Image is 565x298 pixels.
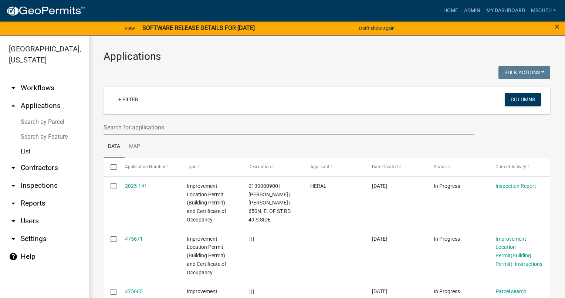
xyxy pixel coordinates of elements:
span: Date Created [372,164,398,169]
input: Search for applications [104,120,474,135]
i: arrow_drop_down [9,199,18,208]
a: 2025-141 [125,183,147,189]
span: HERAL [310,183,327,189]
span: × [555,21,559,32]
a: 475665 [125,288,143,294]
a: Map [125,135,145,159]
a: Home [440,4,461,18]
span: | | | [248,288,254,294]
span: Improvement Location Permit (Building Permit) and Certificate of Occupancy [187,183,226,223]
datatable-header-cell: Type [179,158,241,176]
span: 09/09/2025 [372,236,387,242]
datatable-header-cell: Current Activity [488,158,550,176]
a: Improvement Location Permit(Building Permit): Instructions [495,236,542,267]
i: arrow_drop_down [9,181,18,190]
span: Type [187,164,196,169]
i: arrow_drop_down [9,84,18,92]
span: 0130000900 | HERAL D VAN HOOK | HERAL D VAN HOOK | 650N. E. OF ST.RD. 49 S-SIDE [248,183,292,223]
span: In Progress [434,236,460,242]
button: Bulk Actions [498,66,550,79]
strong: SOFTWARE RELEASE DETAILS FOR [DATE] [142,24,255,31]
datatable-header-cell: Date Created [365,158,427,176]
a: My Dashboard [483,4,528,18]
span: 09/09/2025 [372,288,387,294]
a: Parcel search [495,288,527,294]
span: In Progress [434,183,460,189]
button: Columns [505,93,541,106]
a: Admin [461,4,483,18]
h3: Applications [104,50,550,63]
a: Inspection Report [495,183,536,189]
a: 475671 [125,236,143,242]
datatable-header-cell: Select [104,158,118,176]
a: mscheu [528,4,559,18]
datatable-header-cell: Status [427,158,488,176]
span: In Progress [434,288,460,294]
datatable-header-cell: Applicant [303,158,365,176]
a: + Filter [112,93,144,106]
datatable-header-cell: Description [241,158,303,176]
span: Application Number [125,164,165,169]
span: Applicant [310,164,329,169]
span: 09/09/2025 [372,183,387,189]
i: arrow_drop_down [9,163,18,172]
i: arrow_drop_down [9,234,18,243]
i: help [9,252,18,261]
i: arrow_drop_down [9,217,18,226]
a: View [122,22,138,34]
span: | | | [248,236,254,242]
datatable-header-cell: Application Number [118,158,179,176]
span: Improvement Location Permit (Building Permit) and Certificate of Occupancy [187,236,226,275]
button: Don't show again [356,22,397,34]
span: Description [248,164,271,169]
a: Data [104,135,125,159]
span: Current Activity [495,164,526,169]
i: arrow_drop_up [9,101,18,110]
button: Close [555,22,559,31]
span: Status [434,164,447,169]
